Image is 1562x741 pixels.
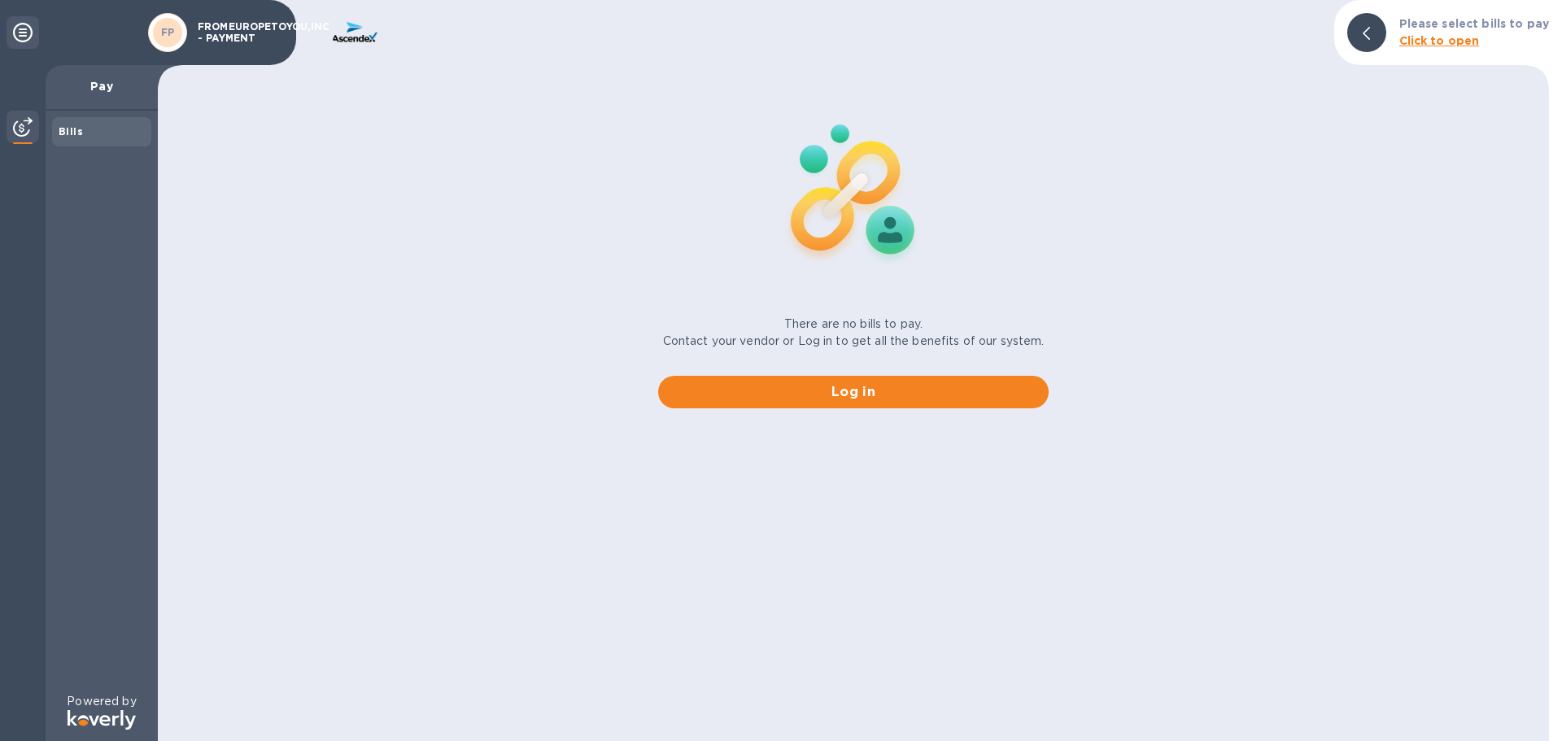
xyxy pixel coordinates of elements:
[59,125,83,137] b: Bills
[658,376,1049,408] button: Log in
[663,316,1045,350] p: There are no bills to pay. Contact your vendor or Log in to get all the benefits of our system.
[1399,17,1549,30] b: Please select bills to pay
[671,382,1036,402] span: Log in
[68,710,136,730] img: Logo
[161,26,175,38] b: FP
[67,693,136,710] p: Powered by
[59,78,145,94] p: Pay
[198,21,279,44] p: FROMEUROPETOYOU,INC - PAYMENT
[1399,34,1480,47] b: Click to open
